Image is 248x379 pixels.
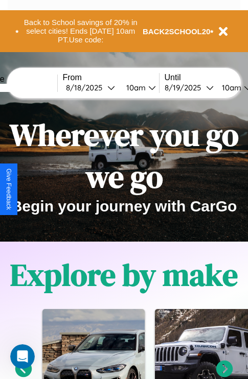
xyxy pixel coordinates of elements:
[10,254,238,296] h1: Explore by make
[118,82,159,93] button: 10am
[143,27,211,36] b: BACK2SCHOOL20
[121,83,148,92] div: 10am
[217,83,244,92] div: 10am
[165,83,206,92] div: 8 / 19 / 2025
[5,169,12,210] div: Give Feedback
[63,73,159,82] label: From
[63,82,118,93] button: 8/18/2025
[19,15,143,47] button: Back to School savings of 20% in select cities! Ends [DATE] 10am PT.Use code:
[10,344,35,369] iframe: Intercom live chat
[66,83,107,92] div: 8 / 18 / 2025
